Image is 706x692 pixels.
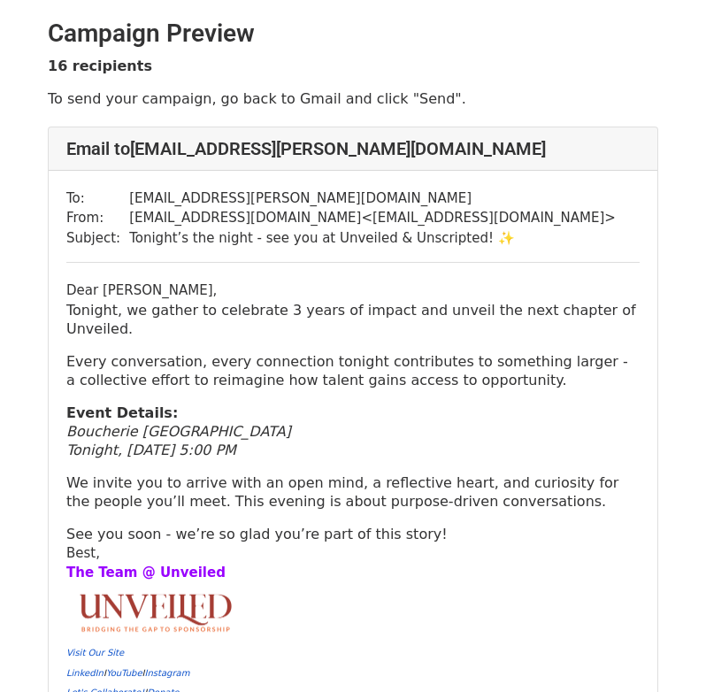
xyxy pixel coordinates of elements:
[66,442,236,458] em: Tonight, [DATE] 5:00 PM
[66,668,189,678] font: I I
[66,301,640,338] p: Tonight, we gather to celebrate 3 years of impact and unveil the next chapter of Unveiled.
[48,58,152,74] strong: 16 recipients
[66,138,640,159] h4: Email to [EMAIL_ADDRESS][PERSON_NAME][DOMAIN_NAME]
[129,208,616,228] td: [EMAIL_ADDRESS][DOMAIN_NAME] < [EMAIL_ADDRESS][DOMAIN_NAME] >
[106,668,142,678] a: YouTube
[66,565,226,581] font: The Team @ Unveiled
[66,583,243,642] img: AIorK4zIR5cT_0sXnmxCJOPndZpJ-9pmNbvT0Dw1NtjPIDoPwbxu9UPv50UjWYXi7T85LJmwAvEEuwI
[66,404,178,421] strong: Event Details:
[66,543,640,564] div: Best,
[66,668,104,678] a: LinkedIn
[145,668,190,678] a: Instagram
[66,208,129,228] td: From:
[66,281,640,301] div: Dear [PERSON_NAME],
[66,423,291,440] em: Boucherie [GEOGRAPHIC_DATA]
[66,188,129,209] td: To:
[66,648,124,657] a: Visit Our Site
[66,473,640,511] p: We invite you to arrive with an open mind, a reflective heart, and curiosity for the people you’l...
[66,525,640,543] p: See you soon - we’re so glad you’re part of this story!
[66,352,640,389] p: Every conversation, every connection tonight contributes to something larger - a collective effor...
[48,89,658,108] p: To send your campaign, go back to Gmail and click "Send".
[129,188,616,209] td: [EMAIL_ADDRESS][PERSON_NAME][DOMAIN_NAME]
[129,228,616,249] td: Tonight’s the night - see you at Unveiled & Unscripted! ✨
[48,19,658,49] h2: Campaign Preview
[66,228,129,249] td: Subject:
